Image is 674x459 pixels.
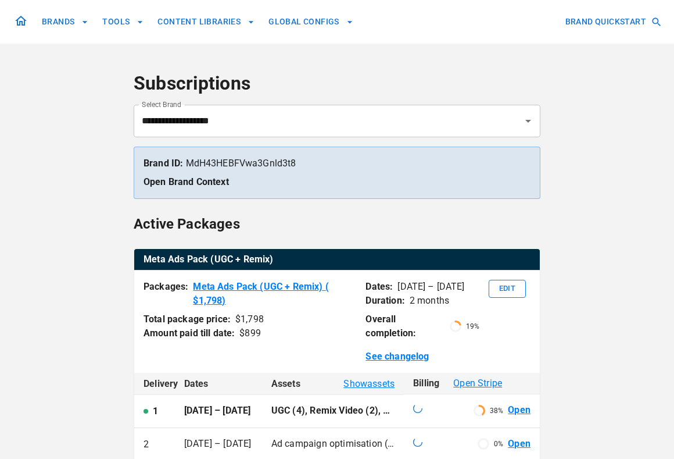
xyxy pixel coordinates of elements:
[144,312,231,326] p: Total package price:
[404,373,540,394] th: Billing
[489,280,526,298] button: Edit
[153,11,259,33] button: CONTENT LIBRARIES
[264,11,358,33] button: GLOBAL CONFIGS
[271,437,395,451] p: Ad campaign optimisation (2), Image Ad (1)
[134,213,240,235] h6: Active Packages
[520,113,536,129] button: Open
[365,312,444,340] p: Overall completion:
[134,249,540,271] table: active packages table
[494,439,503,449] p: 0 %
[144,437,149,451] p: 2
[365,294,404,308] p: Duration:
[144,156,530,170] p: MdH43HEBFVwa3Gnld3t8
[410,294,449,308] p: 2 months
[365,350,429,364] a: See changelog
[453,376,502,390] span: Open Stripe
[144,326,235,340] p: Amount paid till date:
[144,158,183,169] strong: Brand ID:
[37,11,93,33] button: BRANDS
[466,321,479,332] p: 19 %
[144,176,229,187] a: Open Brand Context
[175,394,262,428] td: [DATE] – [DATE]
[508,437,530,451] a: Open
[343,377,395,391] span: Show assets
[134,72,540,95] h4: Subscriptions
[397,280,464,294] p: [DATE] – [DATE]
[561,11,665,33] button: BRAND QUICKSTART
[271,404,395,418] p: UGC (4), Remix Video (2), Ad campaign optimisation (2), Image Ad (1)
[144,280,188,308] p: Packages:
[490,405,503,416] p: 38 %
[271,377,395,391] div: Assets
[508,404,530,417] a: Open
[175,373,262,394] th: Dates
[239,326,261,340] div: $ 899
[365,280,393,294] p: Dates:
[134,373,175,394] th: Delivery
[134,249,540,271] th: Meta Ads Pack (UGC + Remix)
[153,404,158,418] p: 1
[98,11,148,33] button: TOOLS
[235,312,264,326] div: $ 1,798
[142,99,181,109] label: Select Brand
[193,280,356,308] a: Meta Ads Pack (UGC + Remix) ( $1,798)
